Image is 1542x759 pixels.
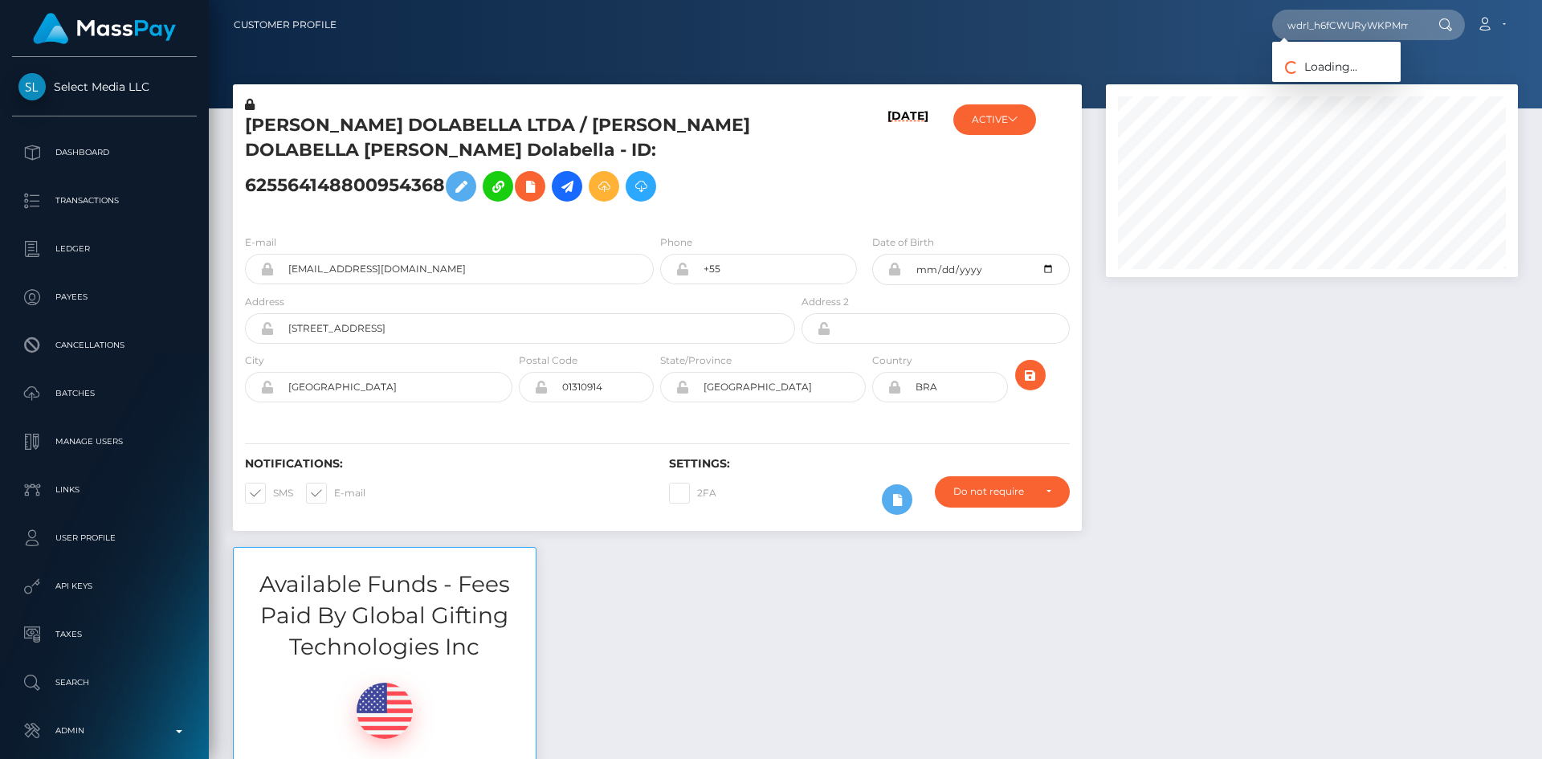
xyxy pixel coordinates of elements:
[357,683,413,739] img: USD.png
[669,457,1069,471] h6: Settings:
[12,614,197,655] a: Taxes
[12,470,197,510] a: Links
[18,189,190,213] p: Transactions
[12,229,197,269] a: Ledger
[245,353,264,368] label: City
[18,478,190,502] p: Links
[12,133,197,173] a: Dashboard
[12,663,197,703] a: Search
[18,73,46,100] img: Select Media LLC
[660,353,732,368] label: State/Province
[953,104,1036,135] button: ACTIVE
[18,333,190,357] p: Cancellations
[887,109,928,215] h6: [DATE]
[18,430,190,454] p: Manage Users
[234,8,337,42] a: Customer Profile
[12,518,197,558] a: User Profile
[669,483,716,504] label: 2FA
[245,457,645,471] h6: Notifications:
[306,483,365,504] label: E-mail
[18,382,190,406] p: Batches
[18,526,190,550] p: User Profile
[1272,59,1357,74] span: Loading...
[552,171,582,202] a: Initiate Payout
[18,622,190,647] p: Taxes
[12,566,197,606] a: API Keys
[12,80,197,94] span: Select Media LLC
[12,325,197,365] a: Cancellations
[872,353,912,368] label: Country
[245,483,293,504] label: SMS
[12,422,197,462] a: Manage Users
[245,295,284,309] label: Address
[234,569,536,663] h3: Available Funds - Fees Paid By Global Gifting Technologies Inc
[18,237,190,261] p: Ledger
[1272,10,1423,40] input: Search...
[245,113,786,210] h5: [PERSON_NAME] DOLABELLA LTDA / [PERSON_NAME] DOLABELLA [PERSON_NAME] Dolabella - ID: 625564148800...
[12,711,197,751] a: Admin
[33,13,176,44] img: MassPay Logo
[802,295,849,309] label: Address 2
[18,719,190,743] p: Admin
[245,235,276,250] label: E-mail
[872,235,934,250] label: Date of Birth
[519,353,577,368] label: Postal Code
[18,285,190,309] p: Payees
[953,485,1033,498] div: Do not require
[12,373,197,414] a: Batches
[18,671,190,695] p: Search
[935,476,1070,507] button: Do not require
[18,141,190,165] p: Dashboard
[18,574,190,598] p: API Keys
[660,235,692,250] label: Phone
[12,277,197,317] a: Payees
[12,181,197,221] a: Transactions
